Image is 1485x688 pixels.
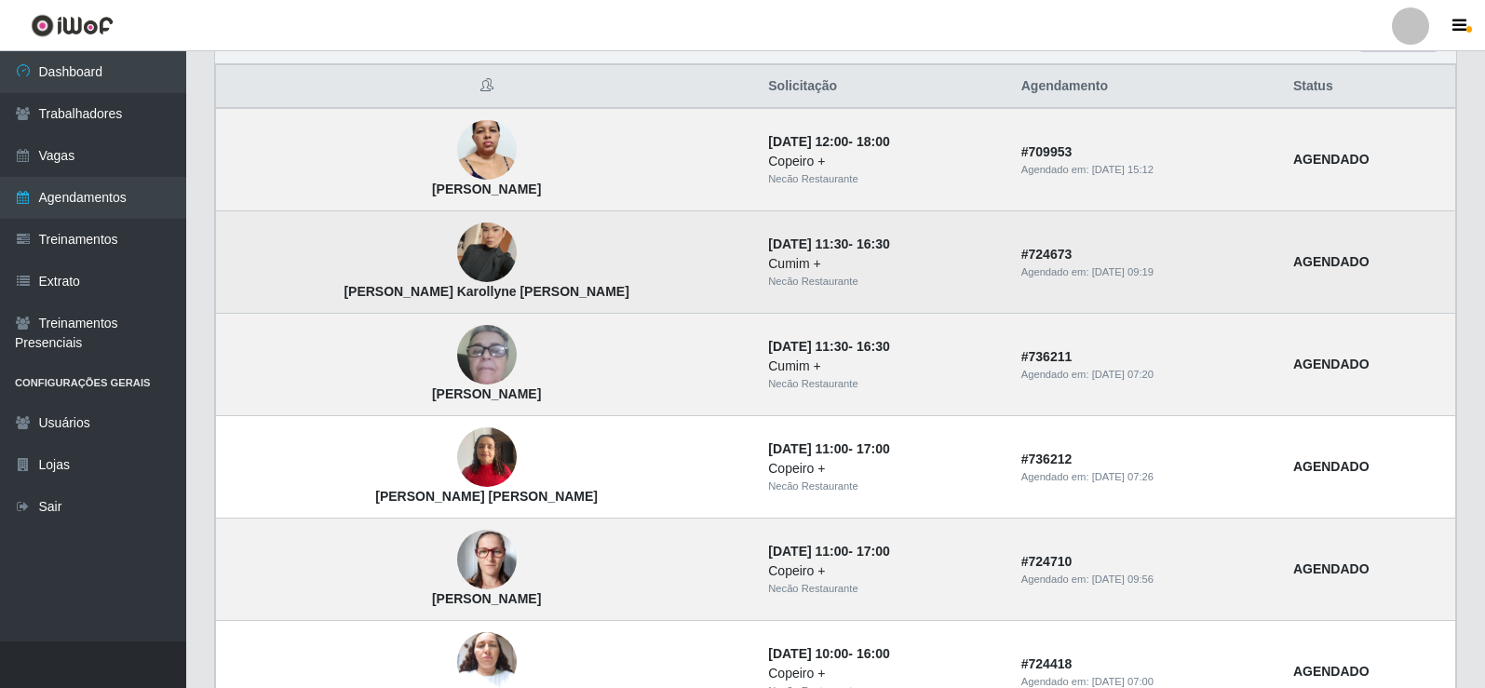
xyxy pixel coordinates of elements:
img: CoreUI Logo [31,14,114,37]
time: [DATE] 07:20 [1092,369,1154,380]
time: [DATE] 10:00 [768,646,848,661]
strong: # 724710 [1021,554,1073,569]
strong: [PERSON_NAME] [432,182,541,196]
div: Necão Restaurante [768,479,998,494]
time: [DATE] 09:19 [1092,266,1154,277]
time: [DATE] 15:12 [1092,164,1154,175]
strong: [PERSON_NAME] Karollyne [PERSON_NAME] [344,284,629,299]
div: Agendado em: [1021,264,1271,280]
div: Cumim + [768,357,998,376]
strong: - [768,646,889,661]
strong: [PERSON_NAME] [PERSON_NAME] [375,489,598,504]
time: [DATE] 07:00 [1092,676,1154,687]
time: [DATE] 11:00 [768,544,848,559]
div: Agendado em: [1021,572,1271,587]
div: Agendado em: [1021,469,1271,485]
strong: # 736211 [1021,349,1073,364]
img: Ester Moreira da Silva [457,530,517,589]
div: Copeiro + [768,459,998,479]
time: [DATE] 09:56 [1092,573,1154,585]
strong: [PERSON_NAME] [432,591,541,606]
strong: AGENDADO [1293,561,1370,576]
time: [DATE] 12:00 [768,134,848,149]
time: 18:00 [857,134,890,149]
strong: AGENDADO [1293,459,1370,474]
div: Copeiro + [768,152,998,171]
time: [DATE] 11:30 [768,339,848,354]
strong: - [768,339,889,354]
img: Neilda Borges da Silva [457,111,517,190]
img: Eliane Cavalcante oliveira [457,418,517,497]
div: Necão Restaurante [768,376,998,392]
img: Maria Karollyne Santos Mendes [457,200,517,306]
time: 16:00 [857,646,890,661]
img: Sandra Maria Barros Roma [457,294,517,417]
time: 16:30 [857,236,890,251]
time: [DATE] 11:30 [768,236,848,251]
strong: AGENDADO [1293,357,1370,371]
strong: - [768,441,889,456]
div: Necão Restaurante [768,274,998,290]
div: Cumim + [768,254,998,274]
strong: - [768,236,889,251]
strong: - [768,134,889,149]
time: 17:00 [857,544,890,559]
div: Agendado em: [1021,162,1271,178]
strong: # 736212 [1021,452,1073,466]
strong: AGENDADO [1293,664,1370,679]
strong: [PERSON_NAME] [432,386,541,401]
strong: - [768,544,889,559]
th: Agendamento [1010,65,1282,109]
th: Status [1282,65,1456,109]
div: Agendado em: [1021,367,1271,383]
th: Solicitação [757,65,1009,109]
time: [DATE] 07:26 [1092,471,1154,482]
strong: # 724673 [1021,247,1073,262]
strong: AGENDADO [1293,254,1370,269]
div: Copeiro + [768,664,998,683]
div: Necão Restaurante [768,171,998,187]
strong: # 709953 [1021,144,1073,159]
time: 17:00 [857,441,890,456]
div: Necão Restaurante [768,581,998,597]
div: Copeiro + [768,561,998,581]
strong: AGENDADO [1293,152,1370,167]
strong: # 724418 [1021,656,1073,671]
time: 16:30 [857,339,890,354]
time: [DATE] 11:00 [768,441,848,456]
